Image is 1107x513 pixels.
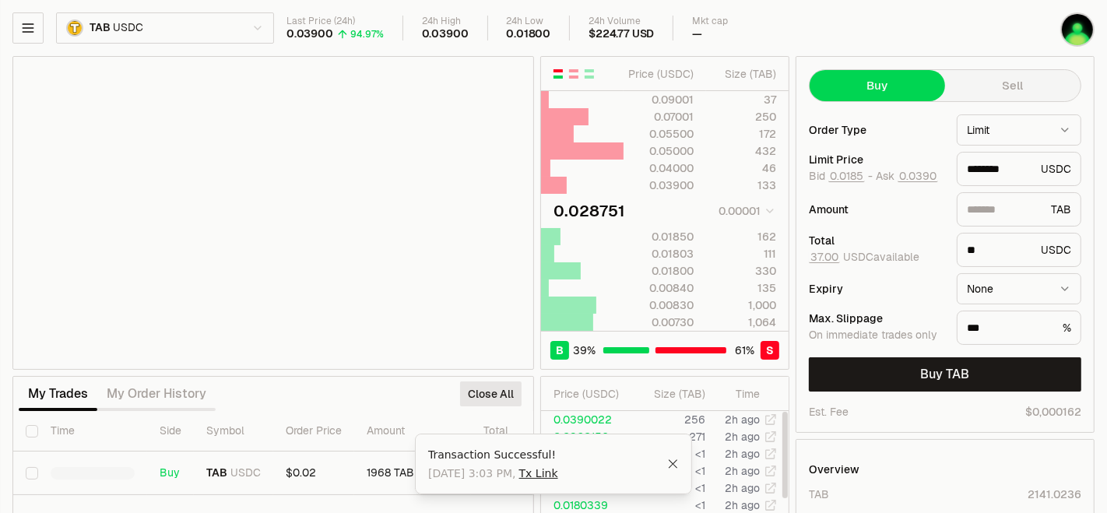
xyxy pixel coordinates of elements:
[707,263,776,279] div: 330
[707,297,776,313] div: 1,000
[460,381,522,406] button: Close All
[725,430,760,444] time: 2h ago
[286,27,333,41] div: 0.03900
[553,386,631,402] div: Price ( USDC )
[957,311,1081,345] div: %
[97,378,216,409] button: My Order History
[113,21,142,35] span: USDC
[957,273,1081,304] button: None
[541,428,631,445] td: 0.0360152
[471,411,588,452] th: Total
[354,411,471,452] th: Amount
[809,357,1081,392] button: Buy TAB
[552,68,564,80] button: Show Buy and Sell Orders
[631,411,706,428] td: 256
[725,481,760,495] time: 2h ago
[707,126,776,142] div: 172
[147,411,194,452] th: Side
[725,413,760,427] time: 2h ago
[644,386,705,402] div: Size ( TAB )
[945,70,1081,101] button: Sell
[707,177,776,193] div: 133
[507,16,551,27] div: 24h Low
[589,16,654,27] div: 24h Volume
[624,160,694,176] div: 0.04000
[810,70,945,101] button: Buy
[631,428,706,445] td: 271
[828,170,865,182] button: 0.0185
[809,313,944,324] div: Max. Slippage
[38,411,147,452] th: Time
[624,297,694,313] div: 0.00830
[624,66,694,82] div: Price ( USDC )
[583,68,596,80] button: Show Buy Orders Only
[1028,487,1081,502] div: 2141.0236
[367,466,459,480] div: 1968 TAB
[568,68,580,80] button: Show Sell Orders Only
[766,343,774,358] span: S
[707,109,776,125] div: 250
[624,177,694,193] div: 0.03900
[707,314,776,330] div: 1,064
[707,229,776,244] div: 162
[707,66,776,82] div: Size ( TAB )
[350,28,384,40] div: 94.97%
[809,125,944,135] div: Order Type
[541,411,631,428] td: 0.0390022
[194,411,273,452] th: Symbol
[624,92,694,107] div: 0.09001
[707,143,776,159] div: 432
[230,466,261,480] span: USDC
[809,462,859,477] div: Overview
[707,280,776,296] div: 135
[809,170,873,184] span: Bid -
[273,411,354,452] th: Order Price
[90,21,110,35] span: TAB
[624,126,694,142] div: 0.05500
[286,16,384,27] div: Last Price (24h)
[206,466,227,480] span: TAB
[707,92,776,107] div: 37
[574,343,596,358] span: 39 %
[422,16,469,27] div: 24h High
[692,16,728,27] div: Mkt cap
[876,170,938,184] span: Ask
[1060,12,1095,47] img: 3
[809,487,829,502] div: TAB
[692,27,702,41] div: —
[624,246,694,262] div: 0.01803
[507,27,551,41] div: 0.01800
[422,27,469,41] div: 0.03900
[809,204,944,215] div: Amount
[809,235,944,246] div: Total
[624,263,694,279] div: 0.01800
[667,458,679,470] button: Close
[725,498,760,512] time: 2h ago
[707,160,776,176] div: 46
[624,280,694,296] div: 0.00840
[957,152,1081,186] div: USDC
[624,143,694,159] div: 0.05000
[809,329,944,343] div: On immediate trades only
[714,202,776,220] button: 0.00001
[725,464,760,478] time: 2h ago
[707,246,776,262] div: 111
[809,283,944,294] div: Expiry
[428,447,667,462] div: Transaction Successful!
[13,57,533,369] iframe: Financial Chart
[624,314,694,330] div: 0.00730
[898,170,938,182] button: 0.0390
[553,200,625,222] div: 0.028751
[19,378,97,409] button: My Trades
[66,19,83,37] img: TAB.png
[1025,404,1081,420] span: $0,000162
[556,343,564,358] span: B
[624,229,694,244] div: 0.01850
[26,467,38,480] button: Select row
[736,343,755,358] span: 61 %
[809,250,919,264] span: USDC available
[809,251,840,263] button: 37.00
[809,154,944,165] div: Limit Price
[589,27,654,41] div: $224.77 USD
[26,425,38,437] button: Select all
